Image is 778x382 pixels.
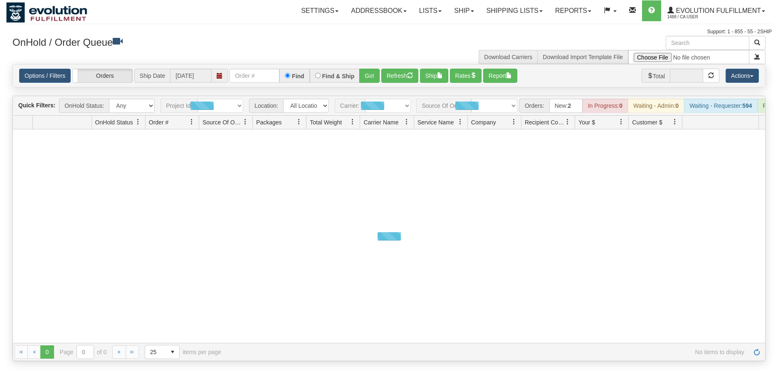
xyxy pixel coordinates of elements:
a: Recipient Country filter column settings [561,115,575,129]
a: Addressbook [345,0,413,21]
h3: OnHold / Order Queue [12,36,383,48]
span: Recipient Country [525,118,565,127]
span: Your $ [578,118,595,127]
a: Shipping lists [480,0,549,21]
span: OnHold Status [95,118,133,127]
a: Total Weight filter column settings [346,115,360,129]
span: Evolution Fulfillment [674,7,761,14]
a: Evolution Fulfillment 1488 / CA User [661,0,771,21]
a: Download Import Template File [543,54,623,60]
label: Find & Ship [322,73,355,79]
a: OnHold Status filter column settings [131,115,145,129]
input: Import [628,50,749,64]
label: Find [292,73,304,79]
span: Company [471,118,496,127]
button: Go! [359,69,380,83]
div: New: [549,99,583,113]
span: Page of 0 [60,345,107,359]
a: Refresh [750,345,763,359]
span: 1488 / CA User [667,13,730,21]
span: Order # [149,118,168,127]
button: Actions [726,69,759,83]
a: Source Of Order filter column settings [238,115,252,129]
span: items per page [145,345,221,359]
img: logo1488.jpg [6,2,87,23]
button: Rates [450,69,482,83]
a: Order # filter column settings [185,115,199,129]
span: Page sizes drop down [145,345,180,359]
a: Customer $ filter column settings [668,115,682,129]
strong: 0 [619,102,622,109]
a: Reports [549,0,598,21]
a: Options / Filters [19,69,71,83]
a: Service Name filter column settings [453,115,467,129]
a: Settings [295,0,345,21]
span: Packages [256,118,282,127]
div: Support: 1 - 855 - 55 - 2SHIP [6,28,772,35]
a: Ship [448,0,480,21]
a: Your $ filter column settings [614,115,628,129]
div: In Progress: [583,99,628,113]
span: Location: [249,99,283,113]
span: Total [642,69,670,83]
span: Carrier Name [363,118,398,127]
span: Customer $ [632,118,662,127]
a: Carrier Name filter column settings [400,115,414,129]
span: Page 0 [40,345,54,359]
span: Service Name [417,118,454,127]
a: Lists [413,0,448,21]
input: Search [666,36,749,50]
span: OnHold Status: [59,99,109,113]
span: select [166,345,179,359]
button: Search [749,36,766,50]
span: 25 [150,348,161,356]
div: Waiting - Requester: [684,99,757,113]
a: Packages filter column settings [292,115,306,129]
span: No items to display [233,349,744,355]
button: Ship [420,69,448,83]
button: Report [483,69,517,83]
span: Total Weight [310,118,342,127]
div: Waiting - Admin: [628,99,684,113]
label: Orders [73,69,132,82]
button: Refresh [381,69,418,83]
div: grid toolbar [13,96,765,116]
strong: 2 [568,102,571,109]
strong: 594 [742,102,752,109]
a: Company filter column settings [507,115,521,129]
span: Ship Date [134,69,170,83]
input: Order # [230,69,279,83]
span: Orders: [519,99,549,113]
label: Quick Filters: [18,101,55,109]
strong: 0 [675,102,679,109]
a: Download Carriers [484,54,532,60]
span: Source Of Order [203,118,242,127]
